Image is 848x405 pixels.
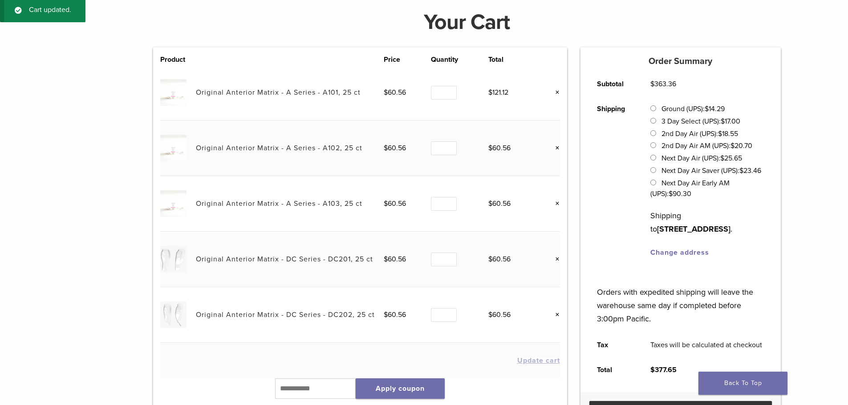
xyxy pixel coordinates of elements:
a: Original Anterior Matrix - DC Series - DC201, 25 ct [196,255,373,264]
th: Product [160,54,196,65]
img: Original Anterior Matrix - DC Series - DC202, 25 ct [160,301,187,328]
th: Price [384,54,431,65]
span: $ [384,255,388,264]
a: Change address [650,248,709,257]
label: Next Day Air Early AM (UPS): [650,179,729,198]
bdi: 18.55 [718,129,738,138]
span: $ [384,144,388,152]
bdi: 60.56 [384,199,406,208]
span: $ [730,141,734,150]
span: $ [720,154,724,163]
label: Next Day Air Saver (UPS): [661,166,761,175]
p: Shipping to . [650,209,764,236]
p: Orders with expedited shipping will leave the warehouse same day if completed before 3:00pm Pacific. [597,272,764,325]
th: Total [488,54,536,65]
h1: Your Cart [146,12,787,33]
span: $ [650,80,654,88]
bdi: 60.56 [384,255,406,264]
a: Original Anterior Matrix - DC Series - DC202, 25 ct [196,310,375,319]
a: Remove this item [548,87,560,98]
a: Remove this item [548,142,560,154]
span: $ [739,166,743,175]
span: $ [488,255,492,264]
bdi: 377.65 [650,365,677,374]
td: Taxes will be calculated at checkout [641,333,772,357]
span: $ [669,189,673,198]
bdi: 17.00 [721,117,740,126]
span: $ [384,310,388,319]
span: $ [650,365,655,374]
label: Ground (UPS): [661,104,725,113]
a: Back To Top [698,372,787,395]
h5: Order Summary [580,56,781,67]
bdi: 60.56 [488,144,511,152]
img: Original Anterior Matrix - A Series - A101, 25 ct [160,79,187,105]
bdi: 60.56 [384,144,406,152]
bdi: 25.65 [720,154,742,163]
strong: [STREET_ADDRESS] [657,224,730,234]
bdi: 60.56 [488,310,511,319]
bdi: 60.56 [488,199,511,208]
label: Next Day Air (UPS): [661,154,742,163]
a: Remove this item [548,198,560,209]
span: $ [718,129,722,138]
img: Original Anterior Matrix - A Series - A102, 25 ct [160,135,187,161]
bdi: 121.12 [488,88,508,97]
span: $ [488,88,492,97]
bdi: 23.46 [739,166,761,175]
span: $ [384,88,388,97]
span: $ [488,199,492,208]
a: Original Anterior Matrix - A Series - A103, 25 ct [196,199,362,208]
label: 3 Day Select (UPS): [661,117,740,126]
span: $ [705,104,709,113]
bdi: 60.56 [488,255,511,264]
bdi: 14.29 [705,104,725,113]
a: Original Anterior Matrix - A Series - A102, 25 ct [196,144,362,152]
bdi: 363.36 [650,80,676,88]
th: Subtotal [587,72,641,96]
img: Original Anterior Matrix - DC Series - DC201, 25 ct [160,246,187,272]
bdi: 60.56 [384,310,406,319]
a: Remove this item [548,253,560,265]
button: Apply coupon [356,378,445,399]
bdi: 20.70 [730,141,752,150]
th: Total [587,357,641,382]
a: Remove this item [548,309,560,321]
th: Quantity [431,54,488,65]
th: Tax [587,333,641,357]
span: $ [488,310,492,319]
span: $ [384,199,388,208]
bdi: 60.56 [384,88,406,97]
label: 2nd Day Air AM (UPS): [661,141,752,150]
span: $ [721,117,725,126]
th: Shipping [587,96,641,265]
img: Original Anterior Matrix - A Series - A103, 25 ct [160,190,187,217]
span: $ [488,144,492,152]
a: Original Anterior Matrix - A Series - A101, 25 ct [196,88,361,97]
button: Update cart [517,357,560,364]
label: 2nd Day Air (UPS): [661,129,738,138]
bdi: 90.30 [669,189,691,198]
